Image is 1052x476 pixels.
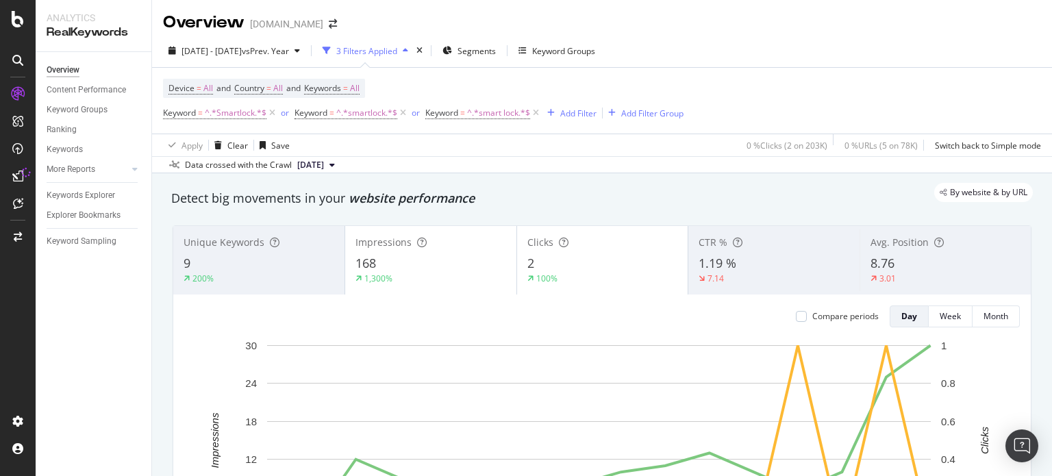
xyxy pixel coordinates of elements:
[941,416,955,427] text: 0.6
[304,82,341,94] span: Keywords
[699,255,736,271] span: 1.19 %
[527,236,553,249] span: Clicks
[699,236,727,249] span: CTR %
[197,82,201,94] span: =
[47,208,121,223] div: Explorer Bookmarks
[47,234,142,249] a: Keyword Sampling
[940,310,961,322] div: Week
[603,105,684,121] button: Add Filter Group
[47,188,115,203] div: Keywords Explorer
[185,159,292,171] div: Data crossed with the Crawl
[245,453,257,465] text: 12
[935,140,1041,151] div: Switch back to Simple mode
[47,188,142,203] a: Keywords Explorer
[560,108,597,119] div: Add Filter
[458,45,496,57] span: Segments
[984,310,1008,322] div: Month
[234,82,264,94] span: Country
[47,208,142,223] a: Explorer Bookmarks
[950,188,1027,197] span: By website & by URL
[871,236,929,249] span: Avg. Position
[271,140,290,151] div: Save
[209,412,221,468] text: Impressions
[460,107,465,118] span: =
[343,82,348,94] span: =
[254,134,290,156] button: Save
[297,159,324,171] span: 2025 Aug. 2nd
[532,45,595,57] div: Keyword Groups
[901,310,917,322] div: Day
[273,79,283,98] span: All
[281,107,289,118] div: or
[425,107,458,118] span: Keyword
[47,83,142,97] a: Content Performance
[47,142,142,157] a: Keywords
[192,273,214,284] div: 200%
[47,234,116,249] div: Keyword Sampling
[414,44,425,58] div: times
[163,11,245,34] div: Overview
[879,273,896,284] div: 3.01
[350,79,360,98] span: All
[286,82,301,94] span: and
[844,140,918,151] div: 0 % URLs ( 5 on 78K )
[412,107,420,118] div: or
[355,255,376,271] span: 168
[336,45,397,57] div: 3 Filters Applied
[47,83,126,97] div: Content Performance
[292,157,340,173] button: [DATE]
[47,11,140,25] div: Analytics
[242,45,289,57] span: vs Prev. Year
[184,255,190,271] span: 9
[266,82,271,94] span: =
[513,40,601,62] button: Keyword Groups
[979,426,990,453] text: Clicks
[209,134,248,156] button: Clear
[184,236,264,249] span: Unique Keywords
[527,255,534,271] span: 2
[336,103,397,123] span: ^.*smartlock.*$
[536,273,558,284] div: 100%
[181,45,242,57] span: [DATE] - [DATE]
[245,377,257,389] text: 24
[168,82,195,94] span: Device
[621,108,684,119] div: Add Filter Group
[747,140,827,151] div: 0 % Clicks ( 2 on 203K )
[245,416,257,427] text: 18
[812,310,879,322] div: Compare periods
[890,305,929,327] button: Day
[163,40,305,62] button: [DATE] - [DATE]vsPrev. Year
[47,162,95,177] div: More Reports
[205,103,266,123] span: ^.*Smartlock.*$
[47,103,108,117] div: Keyword Groups
[47,123,142,137] a: Ranking
[542,105,597,121] button: Add Filter
[295,107,327,118] span: Keyword
[181,140,203,151] div: Apply
[973,305,1020,327] button: Month
[467,103,530,123] span: ^.*smart lock.*$
[163,107,196,118] span: Keyword
[364,273,392,284] div: 1,300%
[245,340,257,351] text: 30
[355,236,412,249] span: Impressions
[1005,429,1038,462] div: Open Intercom Messenger
[198,107,203,118] span: =
[47,25,140,40] div: RealKeywords
[227,140,248,151] div: Clear
[329,19,337,29] div: arrow-right-arrow-left
[941,377,955,389] text: 0.8
[929,134,1041,156] button: Switch back to Simple mode
[47,123,77,137] div: Ranking
[47,103,142,117] a: Keyword Groups
[281,106,289,119] button: or
[250,17,323,31] div: [DOMAIN_NAME]
[329,107,334,118] span: =
[216,82,231,94] span: and
[47,142,83,157] div: Keywords
[871,255,894,271] span: 8.76
[47,63,79,77] div: Overview
[934,183,1033,202] div: legacy label
[203,79,213,98] span: All
[941,453,955,465] text: 0.4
